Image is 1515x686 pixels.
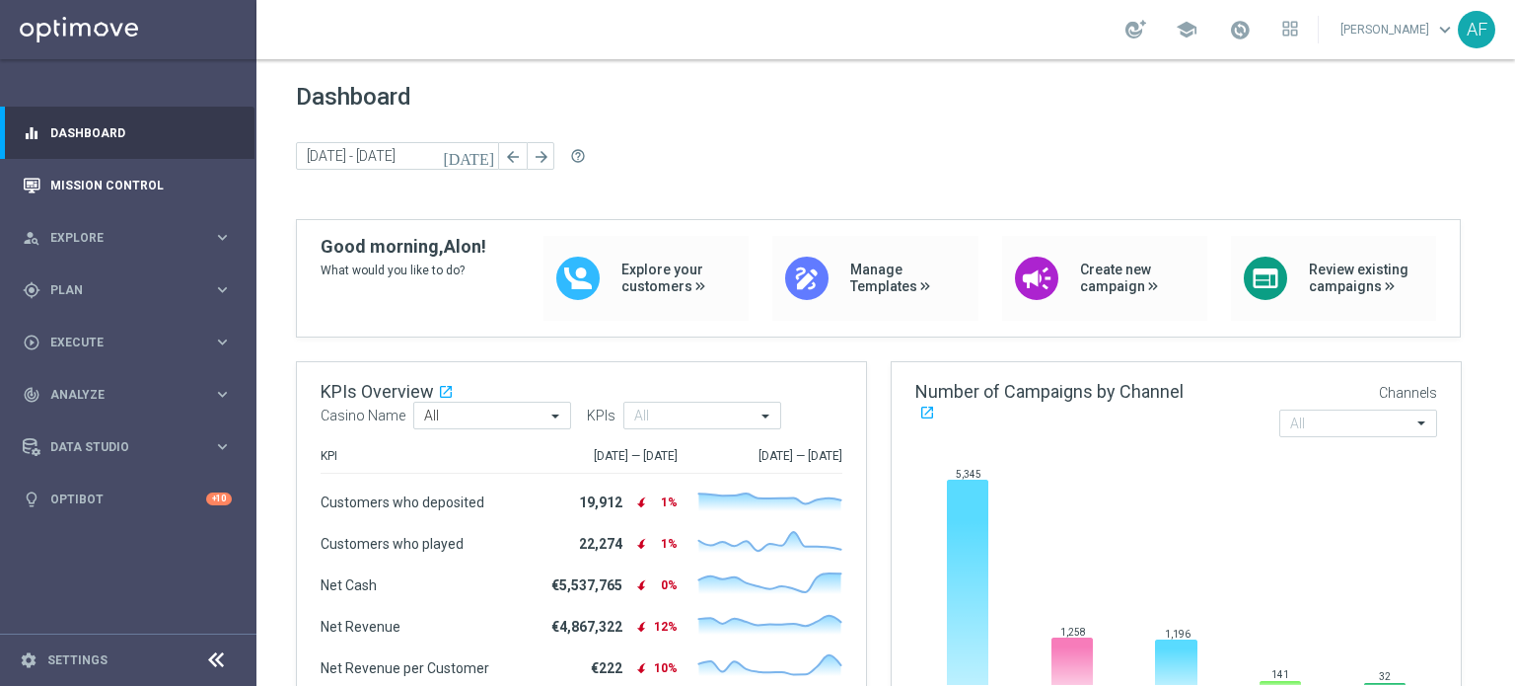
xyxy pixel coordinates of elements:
span: Explore [50,232,213,244]
i: keyboard_arrow_right [213,228,232,247]
span: Analyze [50,389,213,401]
button: Mission Control [22,178,233,193]
i: gps_fixed [23,281,40,299]
span: Data Studio [50,441,213,453]
span: Plan [50,284,213,296]
button: lightbulb Optibot +10 [22,492,233,507]
i: settings [20,651,37,669]
i: keyboard_arrow_right [213,280,232,299]
a: Optibot [50,473,206,525]
div: Data Studio [23,438,213,456]
a: Settings [47,654,108,666]
button: play_circle_outline Execute keyboard_arrow_right [22,335,233,350]
a: Mission Control [50,159,232,211]
div: Mission Control [23,159,232,211]
div: Dashboard [23,107,232,159]
div: Plan [23,281,213,299]
i: keyboard_arrow_right [213,437,232,456]
span: school [1176,19,1197,40]
div: Explore [23,229,213,247]
i: play_circle_outline [23,334,40,351]
button: gps_fixed Plan keyboard_arrow_right [22,282,233,298]
div: Analyze [23,386,213,404]
div: AF [1458,11,1495,48]
div: +10 [206,493,232,505]
i: lightbulb [23,491,40,508]
div: Optibot [23,473,232,525]
i: track_changes [23,386,40,404]
span: Execute [50,337,213,348]
a: Dashboard [50,107,232,159]
div: Execute [23,334,213,351]
button: equalizer Dashboard [22,125,233,141]
i: keyboard_arrow_right [213,385,232,404]
button: Data Studio keyboard_arrow_right [22,439,233,455]
span: keyboard_arrow_down [1434,19,1456,40]
button: track_changes Analyze keyboard_arrow_right [22,387,233,403]
i: keyboard_arrow_right [213,333,232,351]
button: person_search Explore keyboard_arrow_right [22,230,233,246]
i: person_search [23,229,40,247]
i: equalizer [23,124,40,142]
a: [PERSON_NAME]keyboard_arrow_down [1338,15,1458,44]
